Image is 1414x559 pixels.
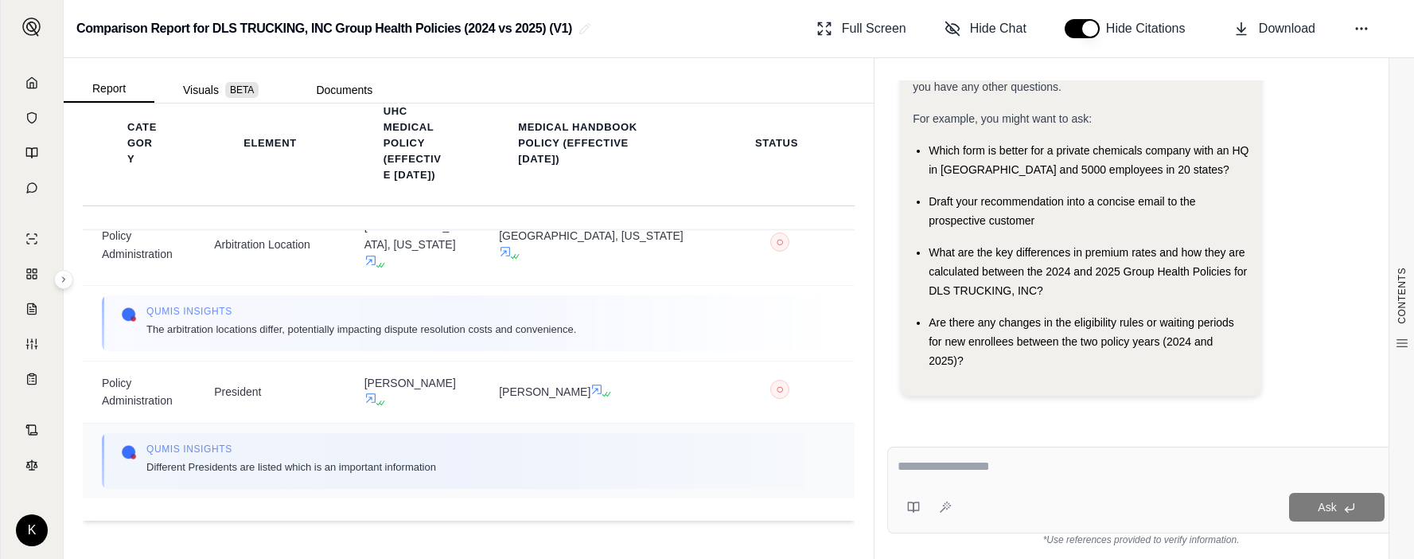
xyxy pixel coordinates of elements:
span: For example, you might want to ask: [913,112,1092,125]
span: Policy Administration [102,227,176,264]
div: *Use references provided to verify information. [887,534,1395,546]
span: Download [1259,19,1315,38]
span: Different Presidents are listed which is an important information [146,459,436,475]
span: Policy Administration [102,374,176,411]
th: Element [224,126,316,161]
span: Hide Chat [970,19,1026,38]
th: UHC Medical Policy (Effective [DATE]) [364,94,462,193]
a: Documents Vault [10,102,53,134]
a: Chat [10,172,53,204]
a: Contract Analysis [10,414,53,446]
span: [GEOGRAPHIC_DATA], [US_STATE] [499,227,686,264]
span: [PERSON_NAME] [499,383,686,401]
span: The arbitration locations differ, potentially impacting dispute resolution costs and convenience. [146,321,576,338]
span: Qumis INSIGHTS [146,443,436,455]
img: Qumis [121,307,137,322]
a: Claim Coverage [10,293,53,325]
a: Coverage Table [10,363,53,395]
span: CONTENTS [1396,268,1408,324]
span: [GEOGRAPHIC_DATA], [US_STATE] [364,217,462,272]
span: Which form is better for a private chemicals company with an HQ in [GEOGRAPHIC_DATA] and 5000 emp... [929,144,1248,176]
button: ○ [770,233,789,257]
h2: Comparison Report for DLS TRUCKING, INC Group Health Policies (2024 vs 2025) (V1) [76,14,572,43]
span: Qumis INSIGHTS [146,305,576,318]
img: Expand sidebar [22,18,41,37]
a: Policy Comparisons [10,258,53,290]
a: Legal Search Engine [10,449,53,481]
span: Are there any changes in the eligibility rules or waiting periods for new enrollees between the t... [929,316,1234,367]
span: [PERSON_NAME] [364,374,462,411]
div: K [16,514,48,546]
span: President [214,383,325,401]
th: Category [108,110,176,177]
span: Full Screen [842,19,906,38]
button: Visuals [154,77,287,103]
a: Home [10,67,53,99]
th: Status [736,126,817,161]
button: Expand sidebar [54,270,73,289]
span: What are the key differences in premium rates and how they are calculated between the 2024 and 20... [929,246,1247,297]
button: Documents [287,77,401,103]
a: Single Policy [10,223,53,255]
a: Prompt Library [10,137,53,169]
button: Download [1227,13,1322,45]
a: Custom Report [10,328,53,360]
button: Ask [1289,493,1385,522]
button: Expand sidebar [16,11,48,43]
span: Hide Citations [1106,19,1195,38]
span: Ask [1318,501,1336,514]
button: Full Screen [810,13,913,45]
button: Hide Chat [938,13,1033,45]
button: Report [64,76,154,103]
span: Draft your recommendation into a concise email to the prospective customer [929,195,1195,227]
button: ○ [770,380,789,405]
th: Medical Handbook Policy (Effective [DATE]) [499,110,686,177]
span: Arbitration Location [214,236,325,254]
span: ○ [776,236,784,248]
img: Qumis [121,444,137,460]
span: BETA [225,82,259,98]
span: ○ [776,383,784,396]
